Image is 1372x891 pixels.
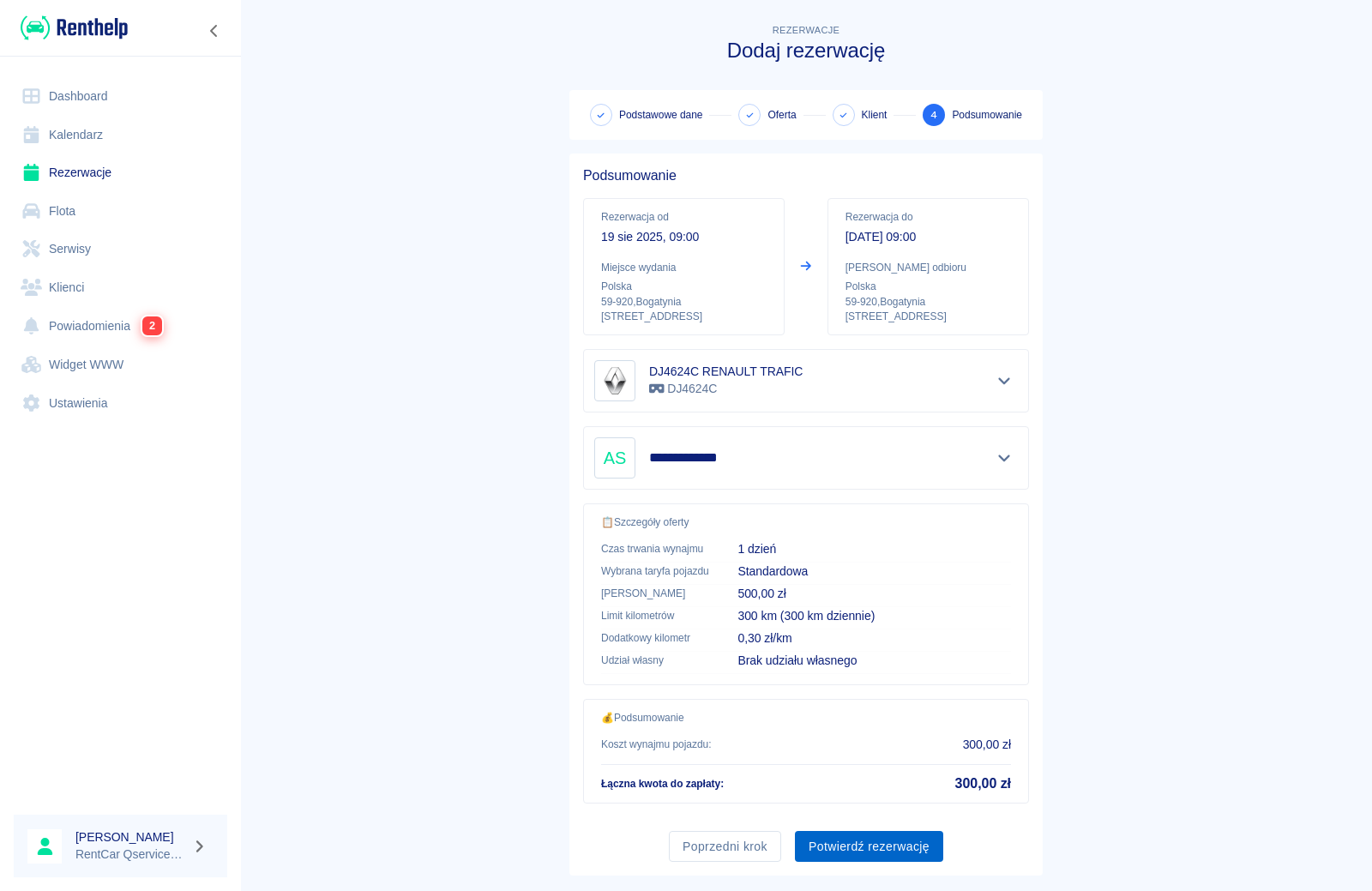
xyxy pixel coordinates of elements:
p: Rezerwacja do [845,209,1011,225]
p: 0,30 zł/km [737,629,1011,647]
button: Pokaż szczegóły [990,446,1019,470]
div: AS [594,437,635,479]
p: Standardowa [737,563,1011,581]
a: Klienci [14,268,227,307]
p: Udział własny [601,653,710,668]
p: RentCar Qservice Damar Parts [75,846,185,864]
p: [STREET_ADDRESS] [601,310,767,324]
p: Limit kilometrów [601,608,710,623]
p: Rezerwacja od [601,209,767,225]
p: DJ4624C [649,380,803,398]
button: Zwiń nawigację [202,20,227,42]
p: [STREET_ADDRESS] [845,310,1011,324]
button: Potwierdź rezerwację [795,831,943,863]
p: 500,00 zł [737,585,1011,603]
p: Łączna kwota do zapłaty : [601,776,724,792]
a: Serwisy [14,230,227,268]
p: Polska [601,279,767,294]
a: Widget WWW [14,346,227,384]
span: Podsumowanie [952,107,1022,123]
span: Oferta [767,107,796,123]
span: Podstawowe dane [619,107,702,123]
img: Renthelp logo [21,14,128,42]
p: [DATE] 09:00 [845,228,1011,246]
p: Czas trwania wynajmu [601,541,710,557]
a: Renthelp logo [14,14,128,42]
span: 4 [930,106,937,124]
h5: 300,00 zł [955,775,1011,792]
span: 2 [142,316,162,335]
p: 59-920 , Bogatynia [845,294,1011,310]
span: Rezerwacje [773,25,839,35]
a: Ustawienia [14,384,227,423]
button: Poprzedni krok [669,831,781,863]
p: Miejsce wydania [601,260,767,275]
p: [PERSON_NAME] odbioru [845,260,1011,275]
p: Polska [845,279,1011,294]
p: Wybrana taryfa pojazdu [601,563,710,579]
p: Dodatkowy kilometr [601,630,710,646]
h5: Podsumowanie [583,167,1029,184]
img: Image [598,364,632,398]
p: 19 sie 2025, 09:00 [601,228,767,246]
p: 300,00 zł [963,736,1011,754]
a: Flota [14,192,227,231]
p: Brak udziału własnego [737,652,1011,670]
h6: [PERSON_NAME] [75,828,185,846]
a: Rezerwacje [14,154,227,192]
button: Pokaż szczegóły [990,369,1019,393]
p: 300 km (300 km dziennie) [737,607,1011,625]
p: 📋 Szczegóły oferty [601,515,1011,530]
p: Koszt wynajmu pojazdu : [601,737,712,752]
p: [PERSON_NAME] [601,586,710,601]
a: Kalendarz [14,116,227,154]
a: Dashboard [14,77,227,116]
p: 💰 Podsumowanie [601,710,1011,725]
a: Powiadomienia2 [14,306,227,346]
h6: DJ4624C RENAULT TRAFIC [649,363,803,380]
h3: Dodaj rezerwację [569,39,1043,63]
p: 59-920 , Bogatynia [601,294,767,310]
p: 1 dzień [737,540,1011,558]
span: Klient [862,107,888,123]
